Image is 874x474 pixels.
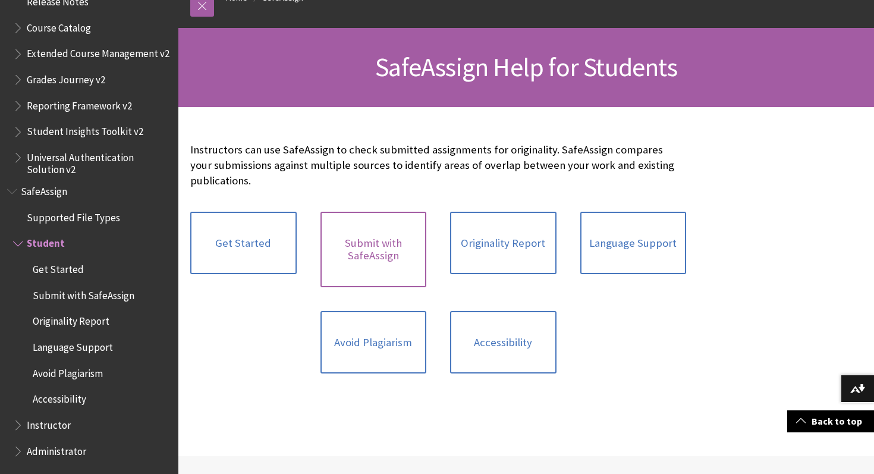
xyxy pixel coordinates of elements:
[7,181,171,461] nav: Book outline for Blackboard SafeAssign
[580,212,687,275] a: Language Support
[33,285,134,302] span: Submit with SafeAssign
[27,441,86,457] span: Administrator
[33,312,109,328] span: Originality Report
[21,181,67,197] span: SafeAssign
[27,234,65,250] span: Student
[375,51,677,83] span: SafeAssign Help for Students
[33,390,86,406] span: Accessibility
[27,96,132,112] span: Reporting Framework v2
[27,208,120,224] span: Supported File Types
[320,212,427,287] a: Submit with SafeAssign
[27,147,170,175] span: Universal Authentication Solution v2
[190,212,297,275] a: Get Started
[27,122,143,138] span: Student Insights Toolkit v2
[27,70,105,86] span: Grades Journey v2
[33,363,103,379] span: Avoid Plagiarism
[33,259,84,275] span: Get Started
[787,410,874,432] a: Back to top
[320,311,427,374] a: Avoid Plagiarism
[190,142,686,189] p: Instructors can use SafeAssign to check submitted assignments for originality. SafeAssign compare...
[450,311,557,374] a: Accessibility
[450,212,557,275] a: Originality Report
[27,18,91,34] span: Course Catalog
[27,415,71,431] span: Instructor
[33,337,113,353] span: Language Support
[27,44,169,60] span: Extended Course Management v2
